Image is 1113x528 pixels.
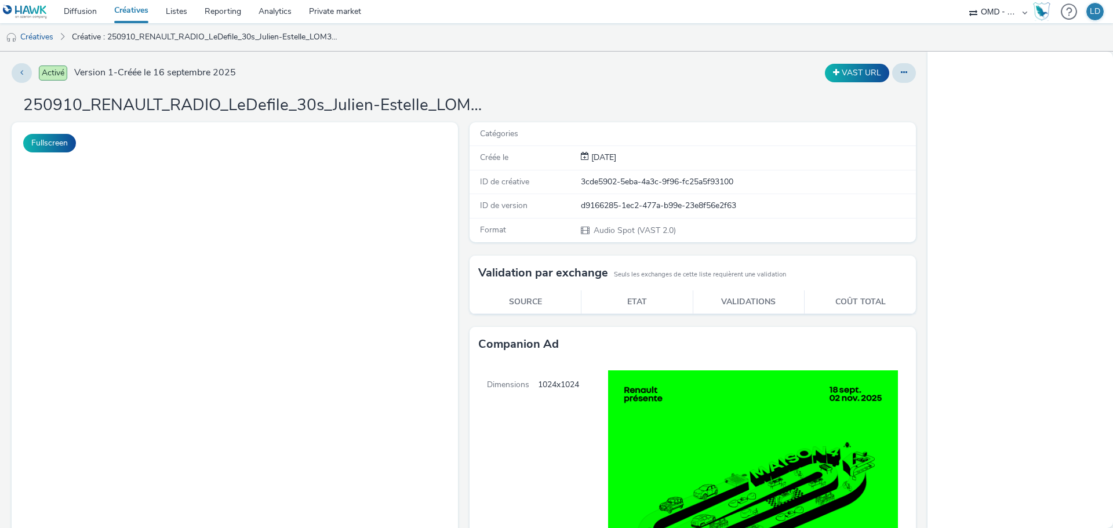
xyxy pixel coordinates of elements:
button: VAST URL [825,64,889,82]
a: Créative : 250910_RENAULT_RADIO_LeDefile_30s_Julien-Estelle_LOM3_Deezer [66,23,344,51]
th: Etat [581,290,693,314]
h1: 250910_RENAULT_RADIO_LeDefile_30s_Julien-Estelle_LOM3_Deezer [23,94,487,116]
div: d9166285-1ec2-477a-b99e-23e8f56e2f63 [581,200,915,212]
span: Créée le [480,152,508,163]
span: [DATE] [589,152,616,163]
div: LD [1090,3,1100,20]
th: Validations [693,290,805,314]
div: Dupliquer la créative en un VAST URL [822,64,892,82]
div: 3cde5902-5eba-4a3c-9f96-fc25a5f93100 [581,176,915,188]
h3: Validation par exchange [478,264,608,282]
a: Hawk Academy [1033,2,1055,21]
img: Hawk Academy [1033,2,1050,21]
th: Source [470,290,581,314]
small: Seuls les exchanges de cette liste requièrent une validation [614,270,786,279]
span: Activé [39,65,67,81]
div: Création 16 septembre 2025, 10:38 [589,152,616,163]
h3: Companion Ad [478,336,559,353]
th: Coût total [805,290,916,314]
span: Catégories [480,128,518,139]
span: Audio Spot (VAST 2.0) [592,225,676,236]
span: ID de version [480,200,528,211]
img: undefined Logo [3,5,48,19]
span: ID de créative [480,176,529,187]
button: Fullscreen [23,134,76,152]
img: audio [6,32,17,43]
span: Version 1 - Créée le 16 septembre 2025 [74,66,236,79]
span: Format [480,224,506,235]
